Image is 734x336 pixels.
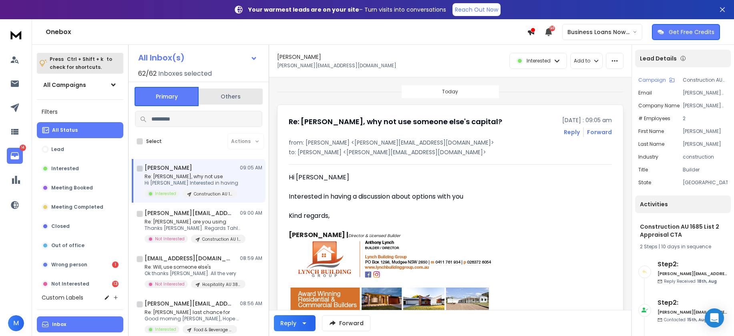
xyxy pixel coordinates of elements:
label: Select [146,138,162,145]
h1: Onebox [46,27,527,37]
p: – Turn visits into conversations [248,6,446,14]
h6: Step 2 : [658,298,728,308]
button: Reply [564,128,580,136]
p: 2 [683,115,728,122]
p: Industry [638,154,658,160]
p: All Status [52,127,78,133]
button: Reply [274,315,316,331]
button: Wrong person1 [37,257,123,273]
div: Hi [PERSON_NAME] [289,173,523,182]
p: Construction AU 1685 List 2 Appraisal CTA [194,191,232,197]
button: Meeting Completed [37,199,123,215]
p: Get Free Credits [669,28,714,36]
h1: [PERSON_NAME] [277,53,321,61]
p: Construction AU 1686 List 1 Video CTA [202,236,241,242]
button: Lead [37,141,123,157]
p: Lead [51,146,64,153]
p: Thanks [PERSON_NAME]. Regards Tahlia [DATE][DATE], [145,225,241,231]
p: construction [683,154,728,160]
p: Meeting Booked [51,185,93,191]
button: All Status [37,122,123,138]
button: All Campaigns [37,77,123,93]
button: Campaign [638,77,675,83]
p: Interested [155,326,176,332]
button: Forward [322,315,370,331]
p: Press to check for shortcuts. [50,55,112,71]
p: 08:59 AM [240,255,262,262]
p: [GEOGRAPHIC_DATA] [683,179,728,186]
p: 09:05 AM [240,165,262,171]
p: Not Interested [155,236,185,242]
p: Business Loans Now ([PERSON_NAME]) [567,28,633,36]
div: Activities [635,195,731,213]
h6: Step 2 : [658,260,728,269]
h1: [PERSON_NAME] [145,164,192,172]
p: Interested [51,165,79,172]
div: | [640,243,726,250]
div: 1 [112,262,119,268]
span: 62 / 62 [138,69,157,78]
p: Hospitality AU 386 List 2 Appraisal CTA [202,282,241,288]
p: [PERSON_NAME][EMAIL_ADDRESS][DOMAIN_NAME] [277,62,396,69]
p: Company Name [638,103,680,109]
p: [PERSON_NAME] [683,128,728,135]
button: Meeting Booked [37,180,123,196]
font: Director & Licensed Builder [348,233,400,239]
span: 10 days in sequence [661,243,711,250]
p: Builder [683,167,728,173]
p: 08:56 AM [240,300,262,307]
p: Re: [PERSON_NAME] are you using [145,219,241,225]
h1: Re: [PERSON_NAME], why not use someone else's capital? [289,116,502,127]
p: Hi [PERSON_NAME] Interested in having [145,180,238,186]
p: First Name [638,128,664,135]
div: Interested in having a discussion about options with you [289,192,523,201]
h1: All Inbox(s) [138,54,185,62]
p: Email [638,90,652,96]
p: Title [638,167,648,173]
a: Reach Out Now [452,3,501,16]
a: 14 [7,148,23,164]
p: Last Name [638,141,664,147]
p: Construction AU 1685 List 2 Appraisal CTA [683,77,728,83]
p: Good morning [PERSON_NAME], Hope you had [145,316,241,322]
p: [PERSON_NAME] Building Group [683,103,728,109]
h1: [EMAIL_ADDRESS][DOMAIN_NAME] [145,254,233,262]
div: Forward [587,128,612,136]
p: Today [442,89,458,95]
div: Open Intercom Messenger [705,308,724,328]
button: M [8,315,24,331]
p: # Employees [638,115,670,122]
p: Lead Details [640,54,677,62]
p: 09:00 AM [240,210,262,216]
p: Kind regards, [289,211,523,221]
p: Reply Received [664,278,717,284]
p: [DATE] : 09:05 am [562,116,612,124]
p: Contacted [664,317,707,323]
p: Add to [574,58,590,64]
strong: Your warmest leads are on your site [248,6,359,14]
h1: [PERSON_NAME][EMAIL_ADDRESS][DOMAIN_NAME] [145,300,233,308]
p: Re: [PERSON_NAME], why not use [145,173,238,180]
h3: Filters [37,106,123,117]
h6: [PERSON_NAME][EMAIL_ADDRESS][DOMAIN_NAME] [658,271,728,277]
button: Others [199,88,263,105]
button: Get Free Credits [652,24,720,40]
p: Interested [527,58,551,64]
p: from: [PERSON_NAME] <[PERSON_NAME][EMAIL_ADDRESS][DOMAIN_NAME]> [289,139,612,147]
h1: [PERSON_NAME][EMAIL_ADDRESS][DOMAIN_NAME] [145,209,233,217]
p: Inbox [52,321,66,328]
p: [PERSON_NAME] [683,141,728,147]
h1: Construction AU 1685 List 2 Appraisal CTA [640,223,726,239]
h3: Inboxes selected [158,69,212,78]
button: All Inbox(s) [132,50,264,66]
p: Meeting Completed [51,204,103,210]
button: Out of office [37,237,123,254]
h3: Custom Labels [42,294,83,302]
p: 14 [20,145,26,151]
p: State [638,179,651,186]
p: [PERSON_NAME][EMAIL_ADDRESS][DOMAIN_NAME] [683,90,728,96]
button: Closed [37,218,123,234]
p: Out of office [51,242,84,249]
